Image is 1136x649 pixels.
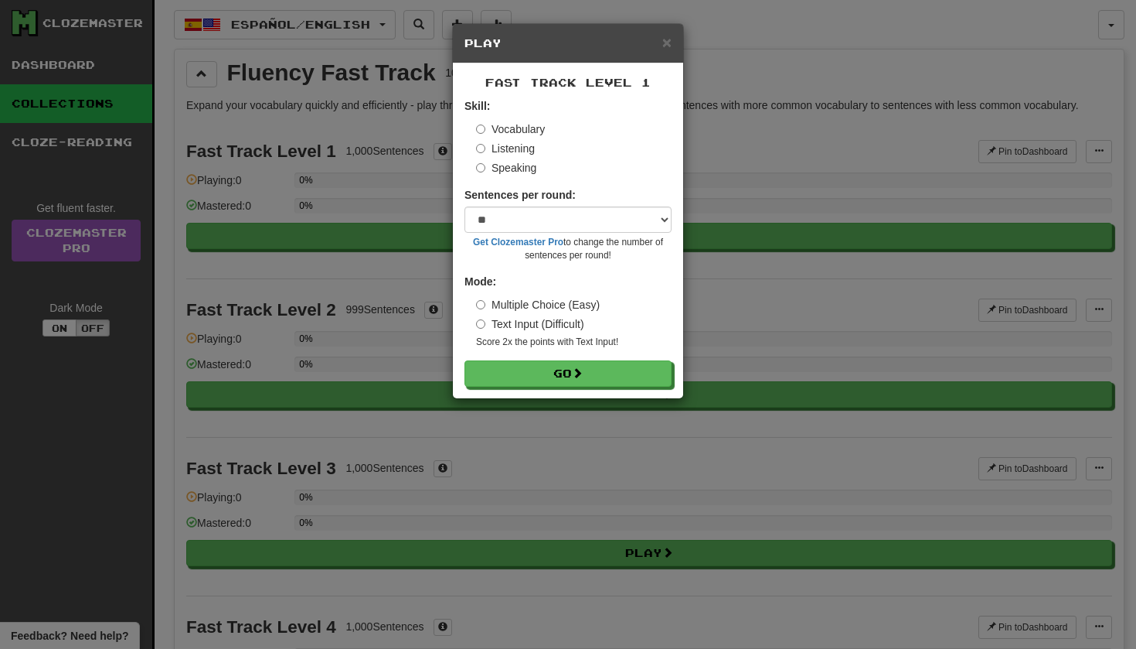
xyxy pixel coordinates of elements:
label: Multiple Choice (Easy) [476,297,600,313]
span: × [662,33,672,51]
label: Sentences per round: [464,187,576,203]
button: Close [662,34,672,50]
button: Go [464,360,672,387]
label: Speaking [476,160,536,176]
small: Score 2x the points with Text Input ! [476,336,672,349]
input: Vocabulary [476,125,485,134]
input: Multiple Choice (Easy) [476,300,485,309]
strong: Skill: [464,100,490,112]
a: Get Clozemaster Pro [473,237,563,248]
label: Vocabulary [476,121,545,137]
label: Text Input (Difficult) [476,316,584,332]
input: Listening [476,144,485,153]
input: Speaking [476,163,485,172]
input: Text Input (Difficult) [476,319,485,329]
small: to change the number of sentences per round! [464,236,672,262]
h5: Play [464,36,672,51]
label: Listening [476,141,535,156]
strong: Mode: [464,275,496,288]
span: Fast Track Level 1 [485,76,651,89]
